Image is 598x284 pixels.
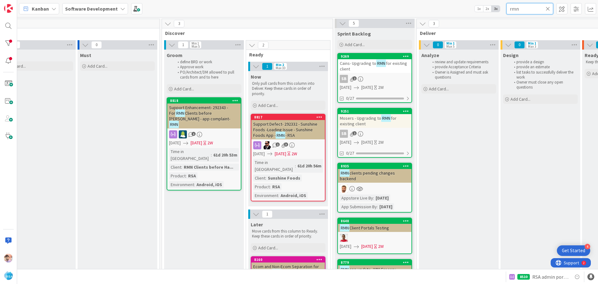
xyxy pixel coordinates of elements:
span: 0/27 [346,150,354,156]
li: PO/Architect/DM allowed to pull cards from and to here [174,70,240,80]
input: Quick Filter... [506,3,553,14]
span: 0 [91,41,102,49]
span: 3 [174,20,184,27]
span: 1 [353,76,357,80]
div: 9251 [341,109,411,113]
div: 8160 [254,258,325,262]
div: 9269Cains- Upgrading toRMNfor existing client [338,54,411,73]
div: Android, iOS [195,181,224,188]
span: Support [13,1,28,8]
span: 2x [483,6,491,12]
div: Appstore Live By [340,195,373,201]
li: list tasks to successfully deliver the work [510,70,577,80]
a: 9269Cains- Upgrading toRMNfor existing clientSB[DATE][DATE]2W0/27 [337,53,412,103]
img: avatar [4,271,13,280]
div: RMN Clients before Ha... [182,164,235,171]
mark: RMN [276,132,285,139]
div: AC [251,141,325,149]
span: for existing client [340,60,407,72]
div: 8510 [517,274,530,280]
span: Analyze [421,52,439,58]
span: : [194,181,195,188]
span: Cains- Upgrading to [340,60,376,66]
div: SB [340,75,348,83]
mark: RMN [340,266,349,273]
span: : [373,195,374,201]
span: Support Defect- 292332 - Sunshine Foods -Loading Issue - Sunshine Foods App - [253,121,317,138]
span: Kanban [32,5,49,12]
span: Groom [167,52,183,58]
mark: RMN [340,224,349,231]
span: [DATE] [169,140,181,146]
div: 8160 [251,257,325,262]
div: 9251Mosers - Upgrading toRMNfor existing client [338,108,411,128]
li: provide an estimate [510,65,577,70]
div: 8818 [167,98,241,103]
div: SB [338,75,411,83]
div: 2W [207,140,213,146]
li: Owner must close any open questions [510,80,577,90]
p: Only pull cards from this column into Deliver. Keep these cards in order of priority. [252,81,324,96]
div: SB [340,130,348,138]
span: 1 [192,132,196,136]
li: Owner is Assigned and must ask questions [429,70,495,80]
div: Product [253,183,270,190]
span: Add Card... [88,63,107,69]
span: 2 [258,41,268,49]
a: 8817Support Defect- 292332 - Sunshine Foods -Loading Issue - Sunshine Foods App -RMN- RSAAC[DATE]... [251,114,325,201]
div: 61d 20h 53m [212,152,239,158]
span: [DATE] [361,139,373,146]
span: Design [503,52,519,58]
span: Sprint Backlog [337,31,371,37]
div: Environment [169,181,194,188]
img: RS [4,254,13,262]
div: 8817 [254,115,325,119]
div: 9269 [341,54,411,59]
span: Add Card... [429,86,449,92]
img: RM [340,234,348,242]
div: 9269 [338,54,411,59]
div: 8818Support Enhancement- 292343 - ForRMNClients before [PERSON_NAME] - app complaint-RMN [167,98,241,128]
div: Client [253,175,265,181]
div: Android, iOS [279,192,308,199]
div: RSA [271,183,282,190]
span: Add Card... [258,245,278,251]
span: Ecom and Non-Ecom Separation for Old UI and [253,264,319,275]
span: app update- WM Grocery [349,267,396,272]
div: Time in [GEOGRAPHIC_DATA] [253,159,295,173]
span: - RSA [285,132,295,138]
img: RD [179,130,187,138]
span: : [270,183,271,190]
span: [DATE] [191,140,202,146]
li: define BRD or work [174,60,240,65]
span: Clients before [PERSON_NAME] - app complaint- [169,110,230,122]
div: 2W [378,139,384,146]
span: Add Card... [510,96,530,102]
div: 8779 [341,260,411,265]
p: Move cards from this column to Ready. Keep these cards in order of priority. [252,229,324,239]
li: provide Acceptance Criteria [429,65,495,70]
li: review and update requirements [429,60,495,65]
div: RSA [187,172,197,179]
span: Must [80,52,91,58]
span: [DATE] [361,243,373,250]
mark: RMN [340,169,349,176]
span: 1 [178,41,188,49]
div: 61d 20h 56m [296,162,323,169]
span: 3 [429,20,439,27]
div: 8935RMNclients pending changes backend [338,163,411,183]
div: Client [169,164,181,171]
span: [DATE] [253,151,265,157]
div: 8648 [338,218,411,224]
span: : [278,192,279,199]
div: Min 2 [276,63,284,66]
div: App Submission By [340,203,377,210]
span: Add Card... [258,103,278,108]
a: 8935RMNclients pending changes backendASAppstore Live By:[DATE]App Submission By:[DATE] [337,163,412,213]
span: Later [251,221,263,228]
div: Get Started [562,248,585,254]
div: 8935 [338,163,411,169]
mark: RMN [175,109,185,117]
span: : [211,152,212,158]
